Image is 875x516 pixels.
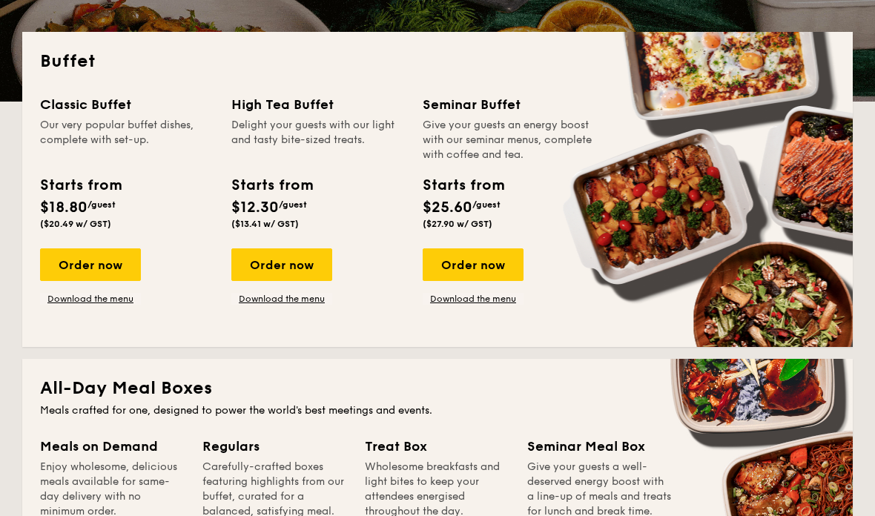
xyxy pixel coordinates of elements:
[40,219,111,229] span: ($20.49 w/ GST)
[527,436,672,457] div: Seminar Meal Box
[87,199,116,210] span: /guest
[202,436,347,457] div: Regulars
[423,199,472,216] span: $25.60
[40,118,214,162] div: Our very popular buffet dishes, complete with set-up.
[279,199,307,210] span: /guest
[231,248,332,281] div: Order now
[231,174,312,196] div: Starts from
[40,403,835,418] div: Meals crafted for one, designed to power the world's best meetings and events.
[423,248,524,281] div: Order now
[231,199,279,216] span: $12.30
[40,293,141,305] a: Download the menu
[423,118,596,162] div: Give your guests an energy boost with our seminar menus, complete with coffee and tea.
[423,293,524,305] a: Download the menu
[423,219,492,229] span: ($27.90 w/ GST)
[231,118,405,162] div: Delight your guests with our light and tasty bite-sized treats.
[40,377,835,400] h2: All-Day Meal Boxes
[472,199,501,210] span: /guest
[423,94,596,115] div: Seminar Buffet
[40,174,121,196] div: Starts from
[423,174,503,196] div: Starts from
[231,94,405,115] div: High Tea Buffet
[365,436,509,457] div: Treat Box
[40,248,141,281] div: Order now
[231,219,299,229] span: ($13.41 w/ GST)
[231,293,332,305] a: Download the menu
[40,50,835,73] h2: Buffet
[40,436,185,457] div: Meals on Demand
[40,94,214,115] div: Classic Buffet
[40,199,87,216] span: $18.80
